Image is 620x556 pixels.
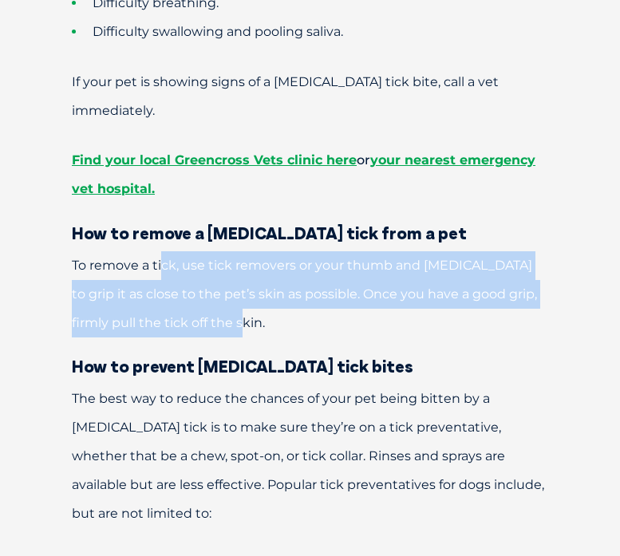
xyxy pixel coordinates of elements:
[72,74,499,118] span: If your pet is showing signs of a [MEDICAL_DATA] tick bite, call a vet immediately.
[16,225,604,242] h3: How to remove a [MEDICAL_DATA] tick from a pet
[72,258,537,330] span: To remove a tick, use tick removers or your thumb and [MEDICAL_DATA] to grip it as close to the p...
[72,391,544,521] span: The best way to reduce the chances of your pet being bitten by a [MEDICAL_DATA] tick is to make s...
[16,358,604,375] h3: How to prevent [MEDICAL_DATA] tick bites
[72,152,357,168] a: Find your local Greencross Vets clinic here
[16,146,604,203] p: or
[93,24,343,39] span: Difficulty swallowing and pooling saliva.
